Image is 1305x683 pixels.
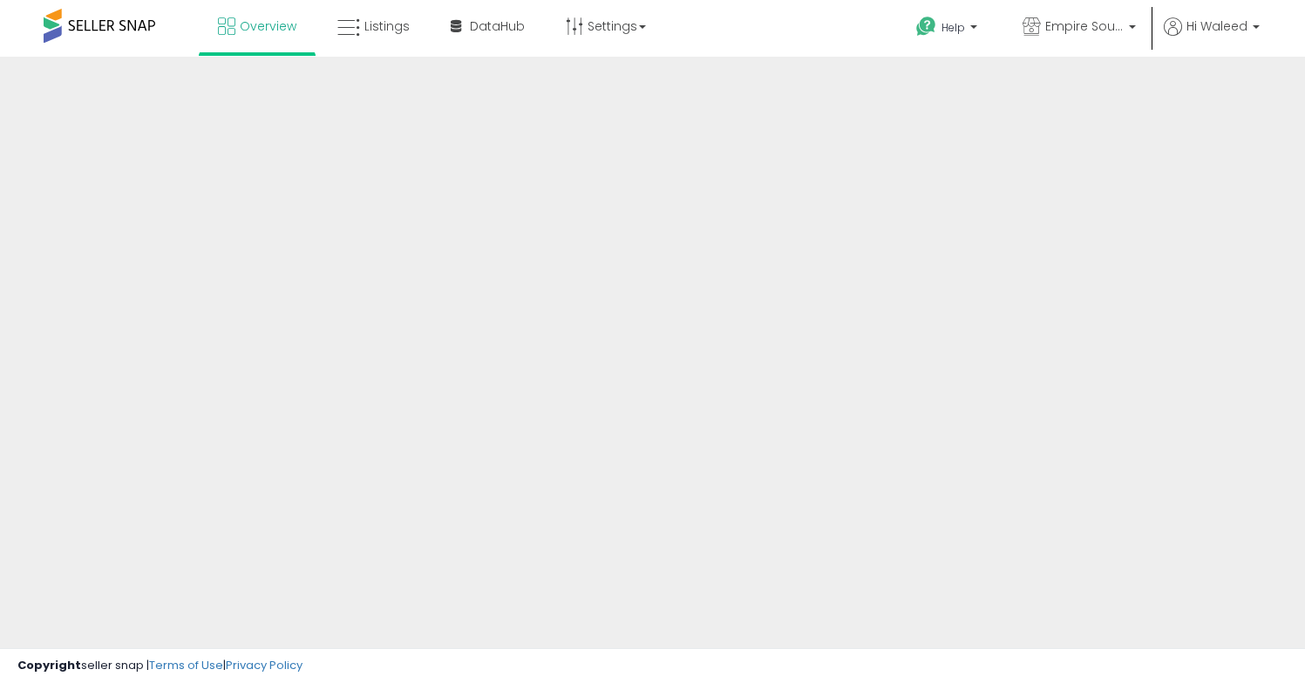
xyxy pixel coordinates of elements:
span: DataHub [470,17,525,35]
span: Listings [364,17,410,35]
span: Help [941,20,965,35]
strong: Copyright [17,657,81,673]
span: Overview [240,17,296,35]
span: Empire Source [1045,17,1124,35]
a: Help [902,3,995,57]
a: Terms of Use [149,657,223,673]
div: seller snap | | [17,658,302,674]
a: Hi Waleed [1164,17,1260,57]
i: Get Help [915,16,937,38]
span: Hi Waleed [1186,17,1247,35]
a: Privacy Policy [226,657,302,673]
